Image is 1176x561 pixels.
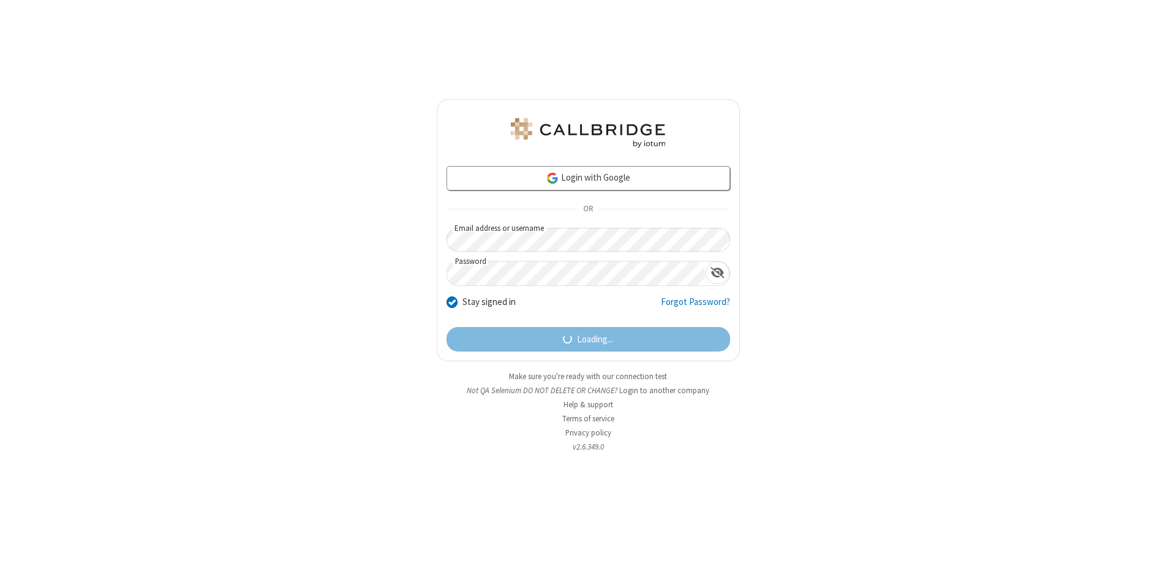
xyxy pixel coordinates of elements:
img: QA Selenium DO NOT DELETE OR CHANGE [508,118,668,148]
button: Loading... [447,327,730,352]
a: Terms of service [562,413,614,424]
a: Forgot Password? [661,295,730,318]
a: Privacy policy [565,427,611,438]
span: OR [578,201,598,218]
a: Help & support [563,399,613,410]
span: Loading... [577,333,613,347]
button: Login to another company [619,385,709,396]
img: google-icon.png [546,171,559,185]
li: Not QA Selenium DO NOT DELETE OR CHANGE? [437,385,740,396]
div: Show password [706,262,729,284]
input: Password [447,262,706,285]
label: Stay signed in [462,295,516,309]
input: Email address or username [447,228,730,252]
a: Make sure you're ready with our connection test [509,371,667,382]
li: v2.6.349.0 [437,441,740,453]
a: Login with Google [447,166,730,190]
